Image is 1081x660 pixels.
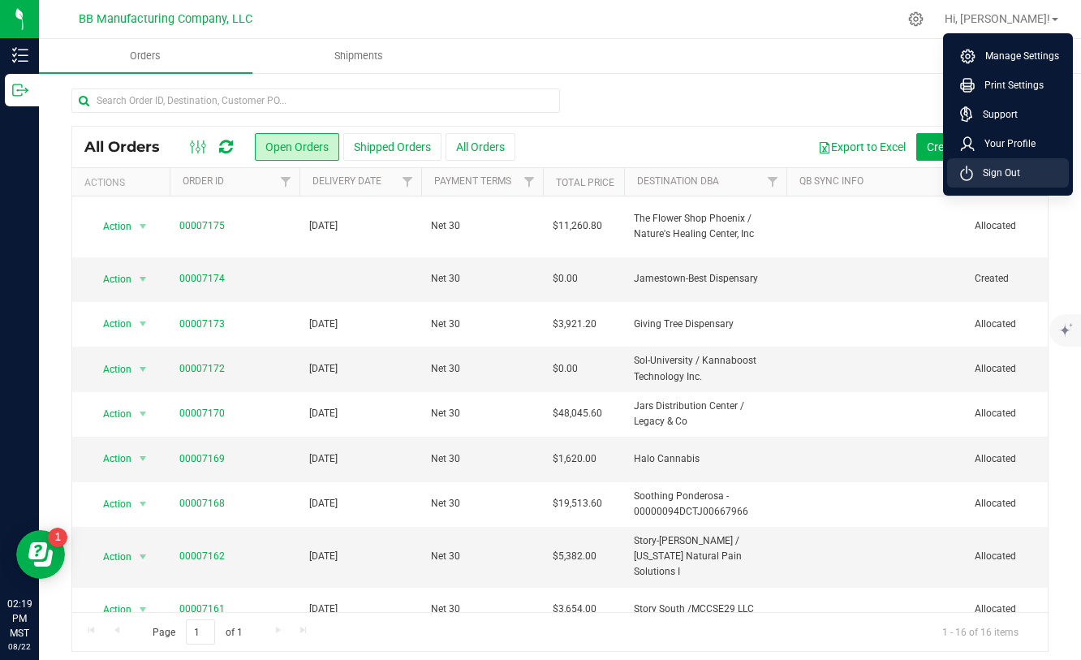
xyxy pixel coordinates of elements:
[973,106,1018,123] span: Support
[634,211,777,242] span: The Flower Shop Phoenix / Nature's Healing Center, Inc
[133,403,153,425] span: select
[108,49,183,63] span: Orders
[553,218,602,234] span: $11,260.80
[553,496,602,511] span: $19,513.60
[179,406,225,421] a: 00007170
[553,549,596,564] span: $5,382.00
[88,313,132,335] span: Action
[312,49,405,63] span: Shipments
[945,12,1050,25] span: Hi, [PERSON_NAME]!
[12,47,28,63] inline-svg: Inventory
[431,602,533,617] span: Net 30
[179,602,225,617] a: 00007161
[252,39,466,73] a: Shipments
[88,493,132,515] span: Action
[88,403,132,425] span: Action
[634,353,777,384] span: Sol-University / Kannaboost Technology Inc.
[553,406,602,421] span: $48,045.60
[88,358,132,381] span: Action
[975,496,1077,511] span: Allocated
[516,168,543,196] a: Filter
[553,451,596,467] span: $1,620.00
[434,175,511,187] a: Payment Terms
[927,140,1013,153] span: Create new order
[553,317,596,332] span: $3,921.20
[431,361,533,377] span: Net 30
[975,218,1077,234] span: Allocated
[179,317,225,332] a: 00007173
[634,399,777,429] span: Jars Distribution Center / Legacy & Co
[634,489,777,520] span: Soothing Ponderosa - 00000094DCTJ00667966
[431,218,533,234] span: Net 30
[929,619,1031,644] span: 1 - 16 of 16 items
[960,106,1062,123] a: Support
[133,447,153,470] span: select
[84,138,176,156] span: All Orders
[799,175,864,187] a: QB Sync Info
[634,533,777,580] span: Story-[PERSON_NAME] / [US_STATE] Natural Pain Solutions I
[634,602,777,617] span: Story South /MCCSE29 LLC
[556,177,614,188] a: Total Price
[309,361,338,377] span: [DATE]
[309,218,338,234] span: [DATE]
[431,317,533,332] span: Net 30
[975,317,1077,332] span: Allocated
[179,451,225,467] a: 00007169
[179,496,225,511] a: 00007168
[553,602,596,617] span: $3,654.00
[634,317,777,332] span: Giving Tree Dispensary
[975,602,1077,617] span: Allocated
[133,215,153,238] span: select
[634,451,777,467] span: Halo Cannabis
[255,133,339,161] button: Open Orders
[88,215,132,238] span: Action
[179,218,225,234] a: 00007175
[431,451,533,467] span: Net 30
[975,549,1077,564] span: Allocated
[139,619,256,645] span: Page of 1
[947,158,1069,188] li: Sign Out
[273,168,299,196] a: Filter
[186,619,215,645] input: 1
[309,406,338,421] span: [DATE]
[906,11,926,27] div: Manage settings
[343,133,441,161] button: Shipped Orders
[71,88,560,113] input: Search Order ID, Destination, Customer PO...
[12,82,28,98] inline-svg: Outbound
[48,528,67,547] iframe: Resource center unread badge
[431,406,533,421] span: Net 30
[553,271,578,287] span: $0.00
[309,317,338,332] span: [DATE]
[938,168,965,196] a: Filter
[431,271,533,287] span: Net 30
[431,549,533,564] span: Net 30
[39,39,252,73] a: Orders
[179,361,225,377] a: 00007172
[309,549,338,564] span: [DATE]
[975,451,1077,467] span: Allocated
[446,133,515,161] button: All Orders
[808,133,916,161] button: Export to Excel
[973,165,1020,181] span: Sign Out
[179,271,225,287] a: 00007174
[637,175,719,187] a: Destination DBA
[7,597,32,641] p: 02:19 PM MST
[133,598,153,621] span: select
[975,48,1059,64] span: Manage Settings
[312,175,381,187] a: Delivery Date
[309,602,338,617] span: [DATE]
[760,168,786,196] a: Filter
[7,641,32,653] p: 08/22
[79,12,252,26] span: BB Manufacturing Company, LLC
[975,271,1077,287] span: Created
[88,598,132,621] span: Action
[975,136,1036,152] span: Your Profile
[88,447,132,470] span: Action
[183,175,224,187] a: Order ID
[133,313,153,335] span: select
[309,451,338,467] span: [DATE]
[133,268,153,291] span: select
[309,496,338,511] span: [DATE]
[975,361,1077,377] span: Allocated
[133,546,153,568] span: select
